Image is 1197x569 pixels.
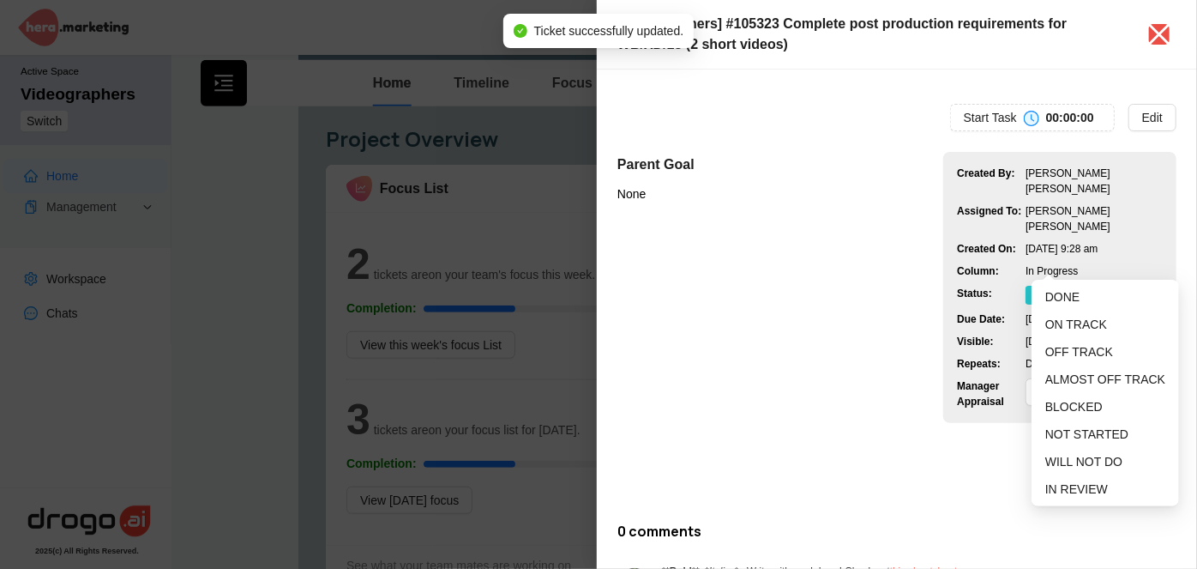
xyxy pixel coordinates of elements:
[1024,111,1039,126] span: clock-circle
[1045,372,1165,386] span: ALMOST OFF TRACK
[1026,378,1100,406] button: Appraise
[1026,334,1163,349] div: [DATE] 1:00 am
[957,241,1026,257] div: Created On:
[1045,482,1108,496] span: IN REVIEW
[1149,24,1170,45] button: Close
[1045,427,1128,441] span: NOT STARTED
[1026,356,1163,372] div: Does not repeat
[957,378,1026,409] div: Manager Appraisal
[957,312,1026,327] div: Due Date:
[964,108,1017,127] span: Start Task
[957,166,1026,197] div: Created By:
[1026,241,1163,257] div: [DATE] 9:28 am
[957,203,1026,234] div: Assigned To:
[1045,290,1080,304] span: DONE
[1026,203,1163,234] div: [PERSON_NAME] [PERSON_NAME]
[1026,263,1163,279] div: In Progress
[534,24,684,38] span: Ticket successfully updated.
[1026,312,1163,327] div: [DATE] 2:59 am
[617,14,1128,55] div: [Videographers] #105323 Complete post production requirements for WB/XD/13 (2 short videos)
[1045,318,1107,331] span: ON TRACK
[1026,166,1163,197] div: [PERSON_NAME] [PERSON_NAME]
[1045,400,1103,414] span: BLOCKED
[1146,21,1173,48] span: close
[514,24,527,38] span: check-circle
[957,334,1026,349] div: Visible:
[617,524,1176,540] h6: 0 comments
[1046,111,1094,124] b: 00 : 00 : 00
[1128,104,1176,131] button: Edit
[957,286,1026,305] div: Status:
[617,154,695,175] h5: Parent Goal
[950,104,1115,131] button: Start Taskclock-circle00:00:00
[1045,345,1113,359] span: OFF TRACK
[1142,108,1163,127] span: Edit
[617,187,695,201] p: None
[957,263,1026,279] div: Column:
[1026,286,1085,305] span: ON TRACK
[1045,455,1122,469] span: WILL NOT DO
[957,356,1026,372] div: Repeats:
